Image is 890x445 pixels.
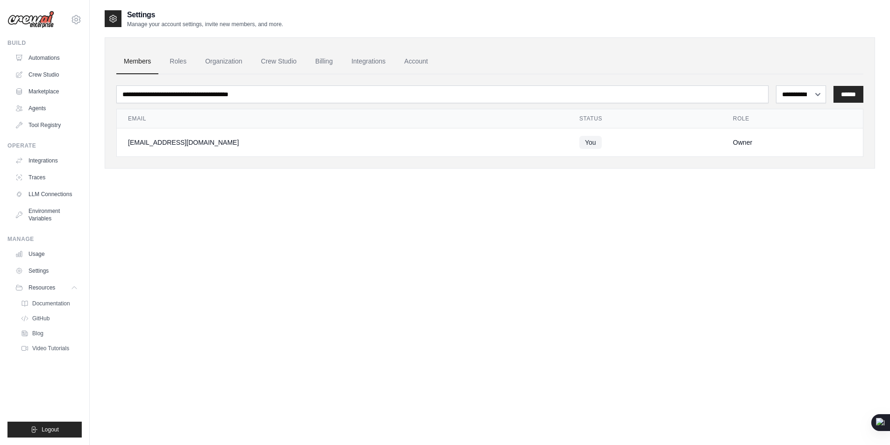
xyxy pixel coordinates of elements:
a: Settings [11,263,82,278]
a: LLM Connections [11,187,82,202]
div: Build [7,39,82,47]
a: GitHub [17,312,82,325]
div: Operate [7,142,82,149]
a: Billing [308,49,340,74]
a: Crew Studio [11,67,82,82]
span: Resources [28,284,55,291]
a: Crew Studio [254,49,304,74]
p: Manage your account settings, invite new members, and more. [127,21,283,28]
a: Usage [11,247,82,261]
a: Integrations [344,49,393,74]
span: Blog [32,330,43,337]
a: Tool Registry [11,118,82,133]
th: Email [117,109,568,128]
span: Documentation [32,300,70,307]
a: Integrations [11,153,82,168]
a: Account [397,49,435,74]
span: GitHub [32,315,50,322]
span: You [579,136,602,149]
div: Owner [733,138,852,147]
div: Manage [7,235,82,243]
a: Environment Variables [11,204,82,226]
button: Resources [11,280,82,295]
th: Role [722,109,863,128]
a: Traces [11,170,82,185]
a: Documentation [17,297,82,310]
span: Video Tutorials [32,345,69,352]
a: Automations [11,50,82,65]
span: Logout [42,426,59,433]
div: [EMAIL_ADDRESS][DOMAIN_NAME] [128,138,557,147]
a: Roles [162,49,194,74]
a: Agents [11,101,82,116]
a: Blog [17,327,82,340]
a: Video Tutorials [17,342,82,355]
a: Marketplace [11,84,82,99]
button: Logout [7,422,82,438]
th: Status [568,109,722,128]
a: Members [116,49,158,74]
a: Organization [198,49,249,74]
img: Logo [7,11,54,28]
h2: Settings [127,9,283,21]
